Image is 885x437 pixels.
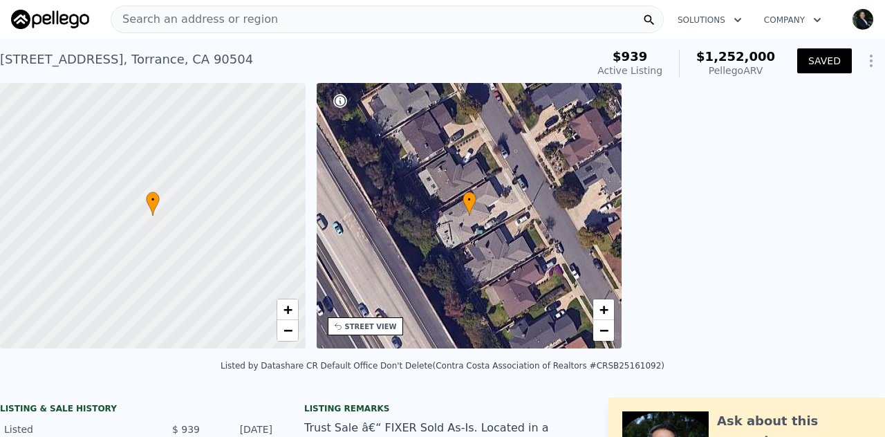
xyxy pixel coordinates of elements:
[667,8,753,32] button: Solutions
[463,192,476,216] div: •
[593,299,614,320] a: Zoom in
[599,322,608,339] span: −
[696,49,775,64] span: $1,252,000
[221,361,664,371] div: Listed by Datashare CR Default Office Don't Delete (Contra Costa Association of Realtors #CRSB251...
[146,194,160,206] span: •
[599,301,608,318] span: +
[4,422,127,436] div: Listed
[613,49,647,64] span: $939
[463,194,476,206] span: •
[283,301,292,318] span: +
[753,8,832,32] button: Company
[597,65,662,76] span: Active Listing
[111,11,278,28] span: Search an address or region
[696,64,775,77] div: Pellego ARV
[304,403,581,414] div: Listing remarks
[345,322,397,332] div: STREET VIEW
[283,322,292,339] span: −
[11,10,89,29] img: Pellego
[857,47,885,75] button: Show Options
[797,48,852,73] button: SAVED
[852,8,874,30] img: avatar
[593,320,614,341] a: Zoom out
[146,192,160,216] div: •
[172,424,200,435] span: $ 939
[277,320,298,341] a: Zoom out
[277,299,298,320] a: Zoom in
[211,422,272,436] div: [DATE]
